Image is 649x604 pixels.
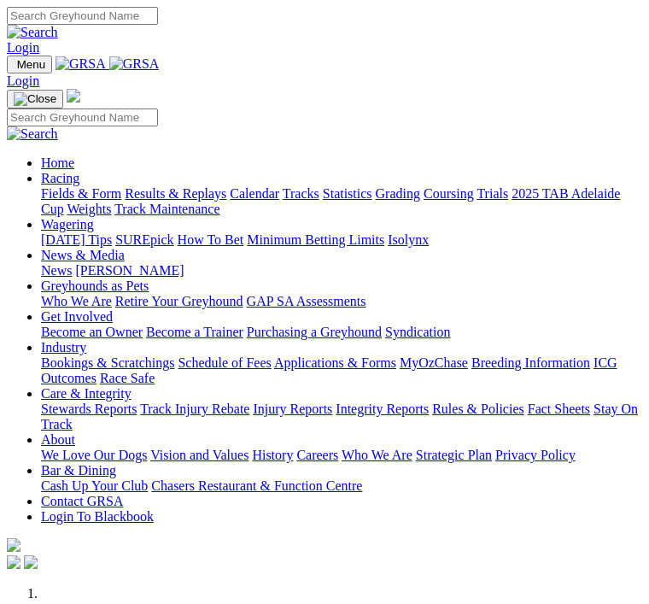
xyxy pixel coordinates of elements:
div: Greyhounds as Pets [41,294,642,309]
a: Vision and Values [150,448,248,462]
div: News & Media [41,263,642,279]
a: Privacy Policy [495,448,576,462]
a: Strategic Plan [416,448,492,462]
a: Purchasing a Greyhound [247,325,382,339]
a: Wagering [41,217,94,232]
a: Race Safe [100,371,155,385]
a: Schedule of Fees [178,355,271,370]
img: Search [7,25,58,40]
a: Rules & Policies [432,402,524,416]
a: GAP SA Assessments [247,294,366,308]
a: Cash Up Your Club [41,478,148,493]
div: Wagering [41,232,642,248]
div: Bar & Dining [41,478,642,494]
a: 2025 TAB Adelaide Cup [41,186,620,216]
a: Become an Owner [41,325,143,339]
img: logo-grsa-white.png [67,89,80,103]
a: Weights [67,202,111,216]
a: Contact GRSA [41,494,123,508]
img: logo-grsa-white.png [7,538,20,552]
a: About [41,432,75,447]
a: Applications & Forms [274,355,396,370]
a: Integrity Reports [336,402,429,416]
a: We Love Our Dogs [41,448,147,462]
a: Chasers Restaurant & Function Centre [151,478,362,493]
a: Syndication [385,325,450,339]
a: Track Maintenance [114,202,219,216]
a: Isolynx [388,232,429,247]
a: Who We Are [41,294,112,308]
a: News & Media [41,248,125,262]
a: [PERSON_NAME] [75,263,184,278]
div: Industry [41,355,642,386]
a: Greyhounds as Pets [41,279,149,293]
a: Bookings & Scratchings [41,355,174,370]
img: facebook.svg [7,555,20,569]
a: Breeding Information [471,355,590,370]
a: Careers [296,448,338,462]
a: Care & Integrity [41,386,132,401]
a: Retire Your Greyhound [115,294,243,308]
a: News [41,263,72,278]
a: [DATE] Tips [41,232,112,247]
img: GRSA [109,56,160,72]
a: SUREpick [115,232,173,247]
button: Toggle navigation [7,90,63,108]
img: Close [14,92,56,106]
a: Results & Replays [125,186,226,201]
a: How To Bet [178,232,244,247]
a: Stewards Reports [41,402,137,416]
button: Toggle navigation [7,56,52,73]
a: Racing [41,171,79,185]
a: Track Injury Rebate [140,402,249,416]
a: Become a Trainer [146,325,243,339]
img: GRSA [56,56,106,72]
a: Trials [477,186,508,201]
a: Calendar [230,186,279,201]
a: Login [7,73,39,88]
a: Coursing [424,186,474,201]
a: Fields & Form [41,186,121,201]
div: Care & Integrity [41,402,642,432]
span: Menu [17,58,45,71]
a: Home [41,155,74,170]
a: History [252,448,293,462]
a: Statistics [323,186,372,201]
div: About [41,448,642,463]
div: Racing [41,186,642,217]
a: Injury Reports [253,402,332,416]
a: Stay On Track [41,402,638,431]
input: Search [7,7,158,25]
a: Get Involved [41,309,113,324]
a: ICG Outcomes [41,355,617,385]
a: Login [7,40,39,55]
a: Who We Are [342,448,412,462]
a: Tracks [283,186,319,201]
a: Industry [41,340,86,355]
img: Search [7,126,58,142]
input: Search [7,108,158,126]
a: Bar & Dining [41,463,116,478]
a: Fact Sheets [528,402,590,416]
a: Minimum Betting Limits [247,232,384,247]
img: twitter.svg [24,555,38,569]
div: Get Involved [41,325,642,340]
a: Grading [376,186,420,201]
a: Login To Blackbook [41,509,154,524]
a: MyOzChase [400,355,468,370]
